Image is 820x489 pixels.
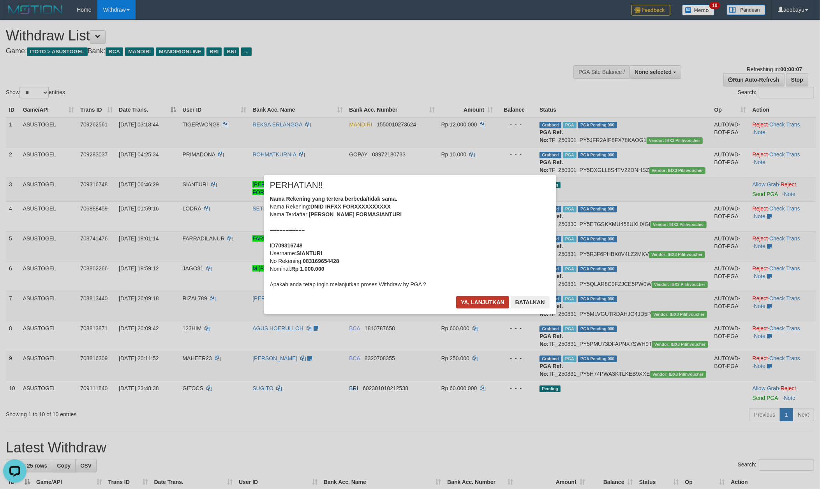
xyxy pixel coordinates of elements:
[310,203,391,210] b: DNID IRFXX FORXXXXXXXXXX
[309,211,402,217] b: [PERSON_NAME] FORMASIANTURI
[3,3,26,26] button: Open LiveChat chat widget
[275,242,303,249] b: 709316748
[511,296,550,308] button: Batalkan
[270,195,550,288] div: Nama Rekening: Nama Terdaftar: =========== ID Username: No Rekening: Nominal: Apakah anda tetap i...
[296,250,322,256] b: SIANTURI
[270,181,323,189] span: PERHATIAN!!
[291,266,324,272] b: Rp 1.000.000
[456,296,509,308] button: Ya, lanjutkan
[270,196,398,202] b: Nama Rekening yang tertera berbeda/tidak sama.
[303,258,339,264] b: 083169654428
